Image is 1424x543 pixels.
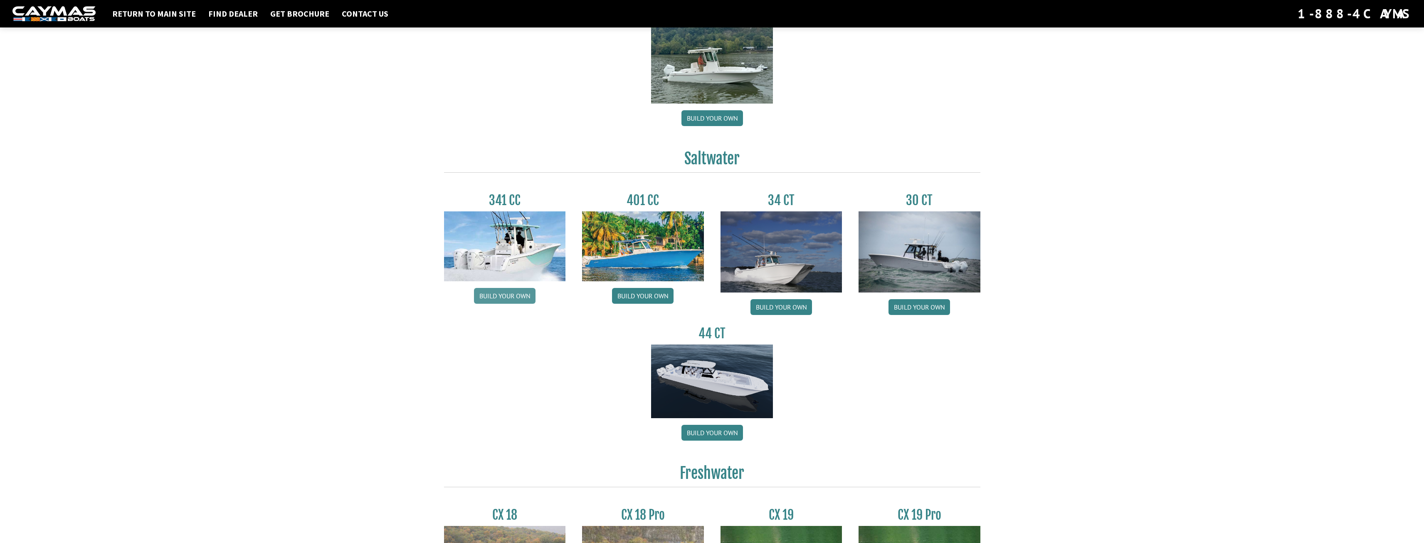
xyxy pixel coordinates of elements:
img: 341CC-thumbjpg.jpg [444,211,566,281]
h3: 341 CC [444,193,566,208]
h3: CX 19 Pro [859,507,980,523]
h3: 34 CT [721,193,842,208]
div: 1-888-4CAYMAS [1298,5,1412,23]
a: Build your own [681,110,743,126]
img: Caymas_34_CT_pic_1.jpg [721,211,842,293]
h3: 30 CT [859,193,980,208]
h3: 44 CT [651,326,773,341]
img: 30_CT_photo_shoot_for_caymas_connect.jpg [859,211,980,293]
h3: CX 18 [444,507,566,523]
img: 24_HB_thumbnail.jpg [651,12,773,103]
a: Find Dealer [204,8,262,19]
a: Build your own [681,425,743,441]
a: Build your own [474,288,536,304]
a: Get Brochure [266,8,333,19]
a: Build your own [612,288,674,304]
a: Build your own [888,299,950,315]
h3: CX 19 [721,507,842,523]
a: Contact Us [338,8,392,19]
a: Return to main site [108,8,200,19]
h2: Freshwater [444,464,980,487]
a: Build your own [750,299,812,315]
h3: 401 CC [582,193,704,208]
img: white-logo-c9c8dbefe5ff5ceceb0f0178aa75bf4bb51f6bca0971e226c86eb53dfe498488.png [12,6,96,22]
img: 44ct_background.png [651,345,773,419]
h3: CX 18 Pro [582,507,704,523]
h2: Saltwater [444,149,980,173]
img: 401CC_thumb.pg.jpg [582,211,704,281]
